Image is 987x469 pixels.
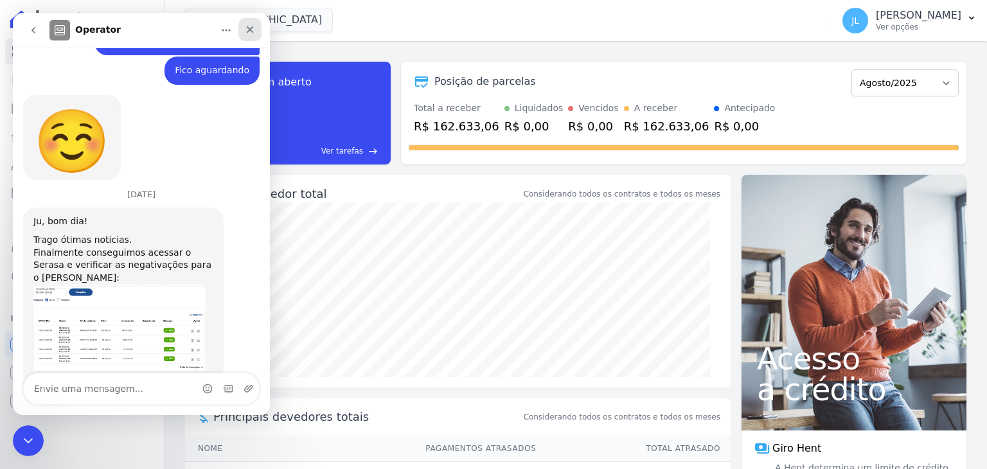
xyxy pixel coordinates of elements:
div: Fico aguardando [162,51,236,64]
iframe: Intercom live chat [13,425,44,456]
a: Negativação [5,265,159,290]
span: east [368,146,378,156]
div: R$ 0,00 [568,118,618,135]
th: Pagamentos Atrasados [283,436,537,462]
div: Adriane diz… [10,195,247,367]
div: Antecipado [724,102,775,115]
div: Adriane diz… [10,82,247,177]
div: R$ 0,00 [504,118,564,135]
textarea: Envie uma mensagem... [11,360,246,391]
div: R$ 162.633,06 [624,118,709,135]
a: Ver tarefas east [262,145,378,157]
button: Selecionador de Emoji [190,371,200,381]
div: Plataformas [10,311,154,326]
span: Considerando todos os contratos e todos os meses [524,411,720,423]
a: Lotes [5,123,159,149]
button: Selecionador de GIF [210,371,220,381]
p: [PERSON_NAME] [876,9,961,22]
div: R$ 0,00 [714,118,775,135]
p: Ver opções [876,22,961,32]
a: Contratos [5,67,159,93]
span: a crédito [757,374,951,405]
div: Ju, bom dia!Trago ótimas noticias.Finalmente conseguimos acessar o Serasa e verificar as negativa... [10,195,211,366]
a: Clientes [5,152,159,177]
div: Ju, bom dia! [21,202,200,215]
a: Parcelas [5,95,159,121]
div: Total a receber [414,102,499,115]
th: Nome [185,436,283,462]
span: Ver tarefas [321,145,363,157]
div: Trago ótimas noticias. [21,221,200,234]
div: relaxed [10,82,108,167]
a: Visão Geral [5,39,159,64]
div: Saldo devedor total [213,185,521,202]
span: Giro Hent [772,441,821,456]
button: JL [PERSON_NAME] Ver opções [832,3,987,39]
a: Recebíveis [5,332,159,357]
iframe: Intercom live chat [13,13,270,415]
a: Minha Carteira [5,180,159,206]
th: Total Atrasado [537,436,731,462]
a: Crédito [5,236,159,262]
div: [DATE] [10,177,247,195]
span: Acesso [757,343,951,374]
span: Principais devedores totais [213,408,521,425]
span: JL [851,16,859,25]
div: Fico aguardando [152,44,247,72]
div: R$ 162.633,06 [414,118,499,135]
div: Vencidos [578,102,618,115]
div: A receber [634,102,678,115]
div: Finalmente conseguimos acessar o Serasa e verificar as negativações para o [PERSON_NAME]: [21,234,200,272]
a: Transferências [5,208,159,234]
div: Liquidados [515,102,564,115]
button: Upload do anexo [231,371,241,381]
div: Posição de parcelas [434,74,536,89]
button: [GEOGRAPHIC_DATA] [185,8,333,32]
div: Considerando todos os contratos e todos os meses [524,188,720,200]
a: Conta Hent [5,360,159,385]
div: relaxed [21,98,98,159]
